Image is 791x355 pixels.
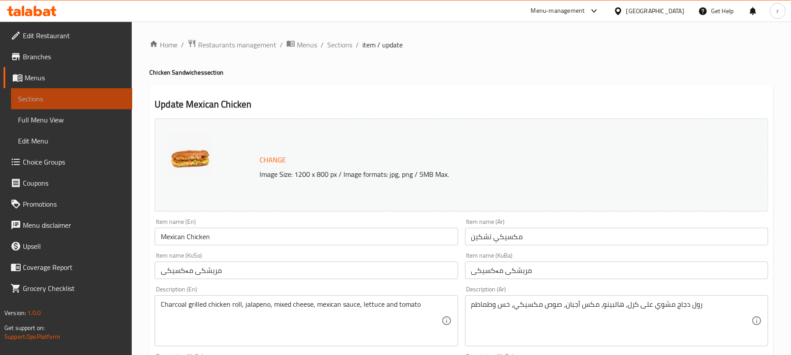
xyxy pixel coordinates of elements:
[4,67,132,88] a: Menus
[4,25,132,46] a: Edit Restaurant
[280,39,283,50] li: /
[155,98,768,111] h2: Update Mexican Chicken
[286,39,317,50] a: Menus
[4,307,26,319] span: Version:
[11,130,132,151] a: Edit Menu
[260,154,286,166] span: Change
[27,307,41,319] span: 1.0.0
[149,68,773,77] h4: Chicken Sandwiches section
[18,93,125,104] span: Sections
[149,39,177,50] a: Home
[23,30,125,41] span: Edit Restaurant
[23,241,125,251] span: Upsell
[25,72,125,83] span: Menus
[18,136,125,146] span: Edit Menu
[23,51,125,62] span: Branches
[23,178,125,188] span: Coupons
[18,115,125,125] span: Full Menu View
[297,39,317,50] span: Menus
[327,39,352,50] a: Sections
[181,39,184,50] li: /
[161,300,441,342] textarea: Charcoal grilled chicken roll, jalapeno, mixed cheese, mexican sauce, lettuce and tomato
[11,109,132,130] a: Full Menu View
[4,194,132,215] a: Promotions
[198,39,276,50] span: Restaurants management
[4,236,132,257] a: Upsell
[4,46,132,67] a: Branches
[23,262,125,273] span: Coverage Report
[626,6,684,16] div: [GEOGRAPHIC_DATA]
[362,39,403,50] span: item / update
[155,228,458,245] input: Enter name En
[23,220,125,230] span: Menu disclaimer
[149,39,773,50] nav: breadcrumb
[465,228,768,245] input: Enter name Ar
[23,199,125,209] span: Promotions
[531,6,585,16] div: Menu-management
[471,300,751,342] textarea: رول دجاج مشوي على كرل، هالبينو، مكس أجبان، صوص مكسيكي، خس وطماطم
[4,278,132,299] a: Grocery Checklist
[777,6,779,16] span: r
[23,157,125,167] span: Choice Groups
[4,215,132,236] a: Menu disclaimer
[4,322,45,333] span: Get support on:
[188,39,276,50] a: Restaurants management
[321,39,324,50] li: /
[4,151,132,172] a: Choice Groups
[11,88,132,109] a: Sections
[4,172,132,194] a: Coupons
[256,169,696,179] p: Image Size: 1200 x 800 px / Image formats: jpg, png / 5MB Max.
[4,257,132,278] a: Coverage Report
[155,262,458,279] input: Enter name KuSo
[465,262,768,279] input: Enter name KuBa
[23,283,125,294] span: Grocery Checklist
[256,151,289,169] button: Change
[168,132,212,176] img: %D9%85%D9%83%D8%B3%D9%8A%D9%83%D9%8A_%D8%AA%D8%B4%D9%83%D9%8A%D9%86638730556785169382.jpg
[356,39,359,50] li: /
[4,331,60,342] a: Support.OpsPlatform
